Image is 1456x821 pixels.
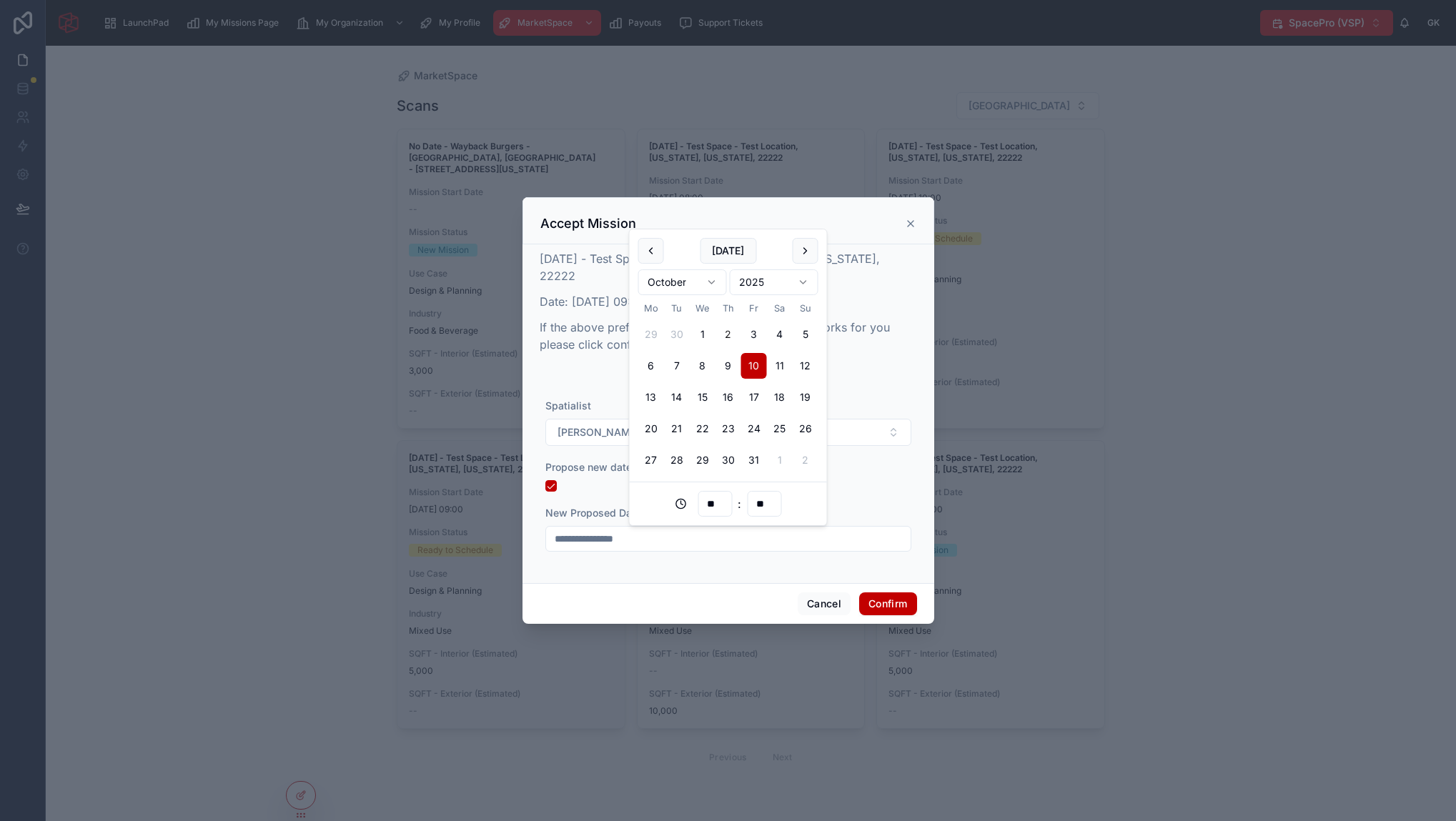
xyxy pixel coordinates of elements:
[638,384,664,410] button: Monday, 13 October 2025
[664,447,690,473] button: Tuesday, 28 October 2025
[638,322,664,347] button: Monday, 29 September 2025
[741,416,767,442] button: Friday, 24 October 2025
[741,353,767,379] button: Friday, 10 October 2025, selected
[767,322,793,347] button: Saturday, 4 October 2025
[715,353,741,379] button: Thursday, 9 October 2025
[690,322,715,347] button: Wednesday, 1 October 2025
[664,416,690,442] button: Tuesday, 21 October 2025
[793,416,818,442] button: Sunday, 26 October 2025
[741,301,767,316] th: Friday
[638,416,664,442] button: Monday, 20 October 2025
[793,322,818,347] button: Sunday, 5 October 2025
[545,461,676,473] span: Propose new date and time
[767,384,793,410] button: Saturday, 18 October 2025
[715,301,741,316] th: Thursday
[798,592,851,615] button: Cancel
[690,416,715,442] button: Wednesday, 22 October 2025
[545,419,911,446] button: Select Button
[767,353,793,379] button: Saturday, 11 October 2025
[767,416,793,442] button: Saturday, 25 October 2025
[638,491,818,517] div: :
[741,322,767,347] button: Friday, 3 October 2025
[638,353,664,379] button: Monday, 6 October 2025
[540,250,917,284] p: [DATE] - Test Space - Test Location, [US_STATE], [US_STATE], 22222
[638,301,664,316] th: Monday
[793,447,818,473] button: Sunday, 2 November 2025
[664,322,690,347] button: Tuesday, 30 September 2025
[545,399,591,412] span: Spatialist
[767,301,793,316] th: Saturday
[793,384,818,410] button: Sunday, 19 October 2025
[558,425,640,439] span: [PERSON_NAME]
[638,447,664,473] button: Monday, 27 October 2025
[690,301,715,316] th: Wednesday
[715,322,741,347] button: Today, Thursday, 2 October 2025
[793,301,818,316] th: Sunday
[700,238,756,264] button: [DATE]
[741,447,767,473] button: Friday, 31 October 2025
[767,447,793,473] button: Saturday, 1 November 2025
[545,507,641,519] span: New Proposed Date
[540,215,636,232] h3: Accept Mission
[664,353,690,379] button: Tuesday, 7 October 2025
[664,301,690,316] th: Tuesday
[715,384,741,410] button: Thursday, 16 October 2025
[715,447,741,473] button: Thursday, 30 October 2025
[859,592,916,615] button: Confirm
[540,293,917,310] p: Date: [DATE] 09:00
[664,384,690,410] button: Tuesday, 14 October 2025
[690,384,715,410] button: Wednesday, 15 October 2025
[690,447,715,473] button: Wednesday, 29 October 2025
[793,353,818,379] button: Sunday, 12 October 2025
[741,384,767,410] button: Friday, 17 October 2025
[638,301,818,473] table: October 2025
[715,416,741,442] button: Thursday, 23 October 2025
[690,353,715,379] button: Wednesday, 8 October 2025
[540,319,917,353] p: If the above prefered date and time of the mission works for you please click confirm.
